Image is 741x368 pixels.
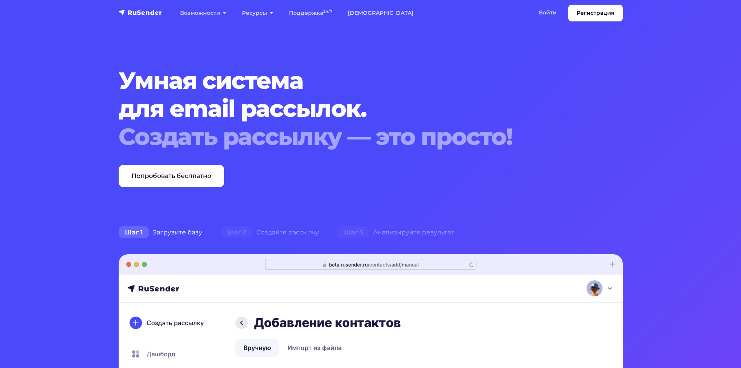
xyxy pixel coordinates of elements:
[328,225,463,240] div: Анализируйте результат
[119,165,224,187] a: Попробовать бесплатно
[531,5,564,21] a: Войти
[109,225,212,240] div: Загрузите базу
[119,67,580,151] h1: Умная система для email рассылок.
[340,5,421,21] a: [DEMOGRAPHIC_DATA]
[172,5,234,21] a: Возможности
[119,9,162,16] img: RuSender
[568,5,623,21] a: Регистрация
[323,9,332,14] sup: 24/7
[212,225,328,240] div: Создайте рассылку
[119,226,149,239] span: Шаг 1
[338,226,369,239] span: Шаг 3
[234,5,281,21] a: Ресурсы
[221,226,252,239] span: Шаг 2
[119,123,580,151] div: Создать рассылку — это просто!
[281,5,340,21] a: Поддержка24/7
